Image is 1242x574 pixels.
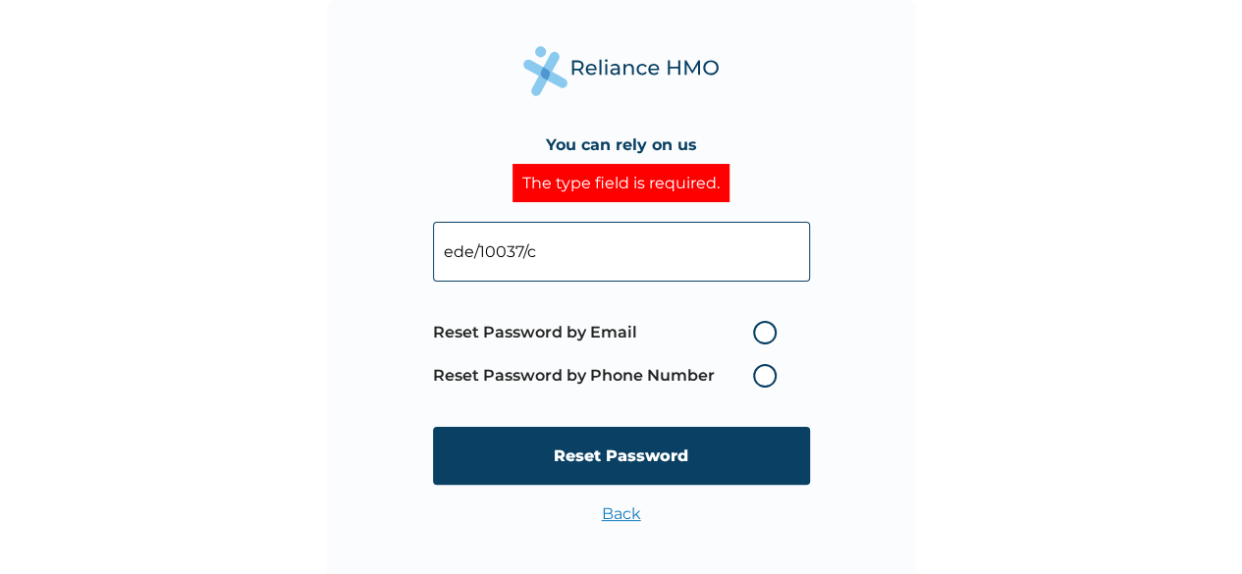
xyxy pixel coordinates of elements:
a: Back [602,504,641,523]
label: Reset Password by Phone Number [433,364,786,388]
img: Reliance Health's Logo [523,46,720,96]
span: Password reset method [433,311,786,397]
div: The type field is required. [513,164,729,202]
h4: You can rely on us [546,135,697,154]
input: Your Enrollee ID or Email Address [433,222,810,282]
label: Reset Password by Email [433,321,786,344]
input: Reset Password [433,427,810,485]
